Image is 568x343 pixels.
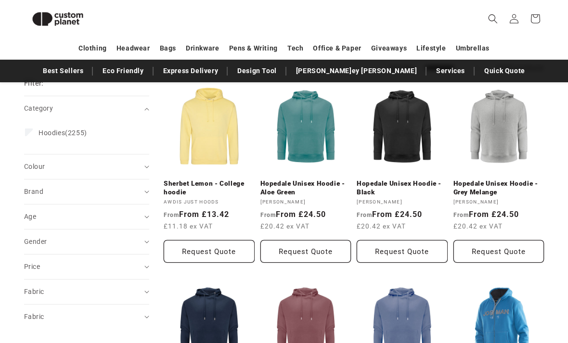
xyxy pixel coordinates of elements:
summary: Price [24,254,149,279]
img: Custom Planet [24,4,91,34]
summary: Category (0 selected) [24,96,149,121]
summary: Fabric (0 selected) [24,279,149,304]
a: Drinkware [186,40,219,57]
summary: Colour (0 selected) [24,154,149,179]
span: Brand [24,188,43,195]
button: Request Quote [164,240,255,263]
summary: Gender (0 selected) [24,229,149,254]
span: Age [24,213,36,220]
span: Gender [24,238,47,245]
summary: Fabric (0 selected) [24,305,149,329]
summary: Brand (0 selected) [24,179,149,204]
h2: Filter: [24,78,44,89]
a: Hopedale Unisex Hoodie - Aloe Green [260,179,351,196]
a: Umbrellas [456,40,490,57]
button: Request Quote [357,240,448,263]
a: Headwear [116,40,150,57]
a: Hopedale Unisex Hoodie - Black [357,179,448,196]
a: Eco Friendly [98,63,148,79]
summary: Search [482,8,503,29]
a: Office & Paper [313,40,361,57]
a: Giveaways [371,40,407,57]
a: Lifestyle [416,40,446,57]
iframe: Chat Widget [398,239,568,343]
a: Bags [160,40,176,57]
span: Fabric [24,313,44,320]
span: Price [24,263,40,270]
a: Best Sellers [38,63,88,79]
button: Request Quote [260,240,351,263]
a: Tech [287,40,303,57]
a: [PERSON_NAME]ey [PERSON_NAME] [291,63,422,79]
a: Sherbet Lemon - College hoodie [164,179,255,196]
a: Pens & Writing [229,40,278,57]
span: Fabric [24,288,44,295]
a: Quick Quote [479,63,530,79]
summary: Age (0 selected) [24,204,149,229]
span: (2255) [39,128,87,137]
span: Category [24,104,53,112]
a: Design Tool [232,63,282,79]
a: Hopedale Unisex Hoodie - Grey Melange [453,179,544,196]
a: Express Delivery [158,63,223,79]
a: Clothing [78,40,107,57]
span: Colour [24,163,45,170]
span: Hoodies [39,129,65,137]
a: Services [431,63,470,79]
